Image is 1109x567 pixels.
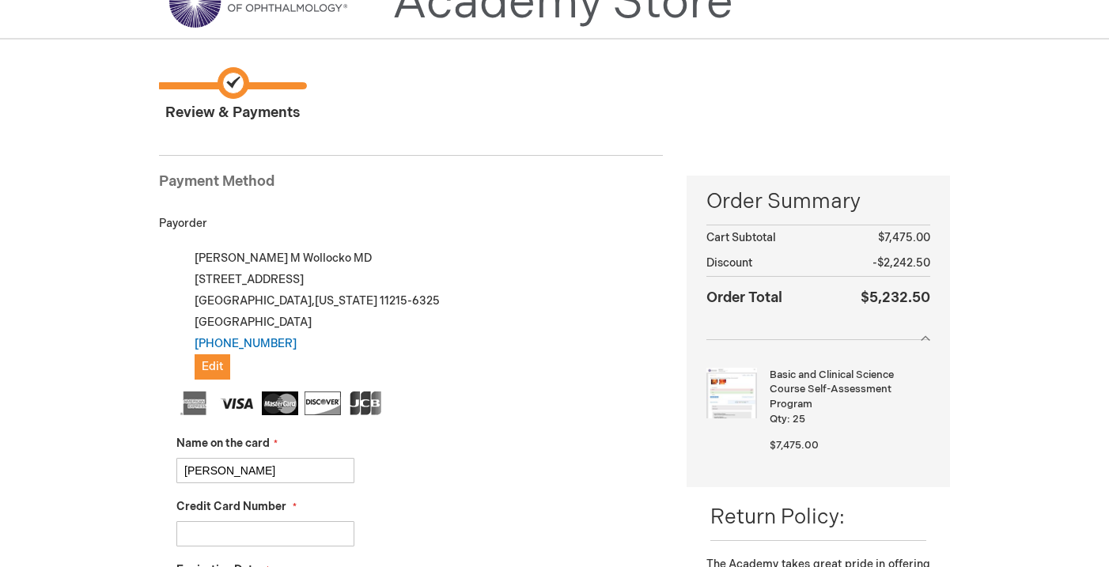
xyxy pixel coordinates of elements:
[195,337,297,350] a: [PHONE_NUMBER]
[305,391,341,415] img: Discover
[706,368,757,418] img: Basic and Clinical Science Course Self-Assessment Program
[219,391,255,415] img: Visa
[262,391,298,415] img: MasterCard
[706,225,829,251] th: Cart Subtotal
[861,289,930,306] span: $5,232.50
[159,217,207,230] span: Payorder
[706,256,752,270] span: Discount
[770,413,787,425] span: Qty
[176,500,286,513] span: Credit Card Number
[176,437,270,450] span: Name on the card
[159,172,663,200] div: Payment Method
[872,256,930,270] span: -$2,242.50
[770,439,819,452] span: $7,475.00
[347,391,384,415] img: JCB
[315,294,377,308] span: [US_STATE]
[770,368,926,412] strong: Basic and Clinical Science Course Self-Assessment Program
[176,248,663,380] div: [PERSON_NAME] M Wollocko MD [STREET_ADDRESS] [GEOGRAPHIC_DATA] , 11215-6325 [GEOGRAPHIC_DATA]
[878,231,930,244] span: $7,475.00
[706,187,930,225] span: Order Summary
[176,521,354,546] input: Credit Card Number
[706,285,782,308] strong: Order Total
[195,354,230,380] button: Edit
[176,391,213,415] img: American Express
[793,413,805,425] span: 25
[202,360,223,373] span: Edit
[710,505,845,530] span: Return Policy:
[159,67,305,123] span: Review & Payments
